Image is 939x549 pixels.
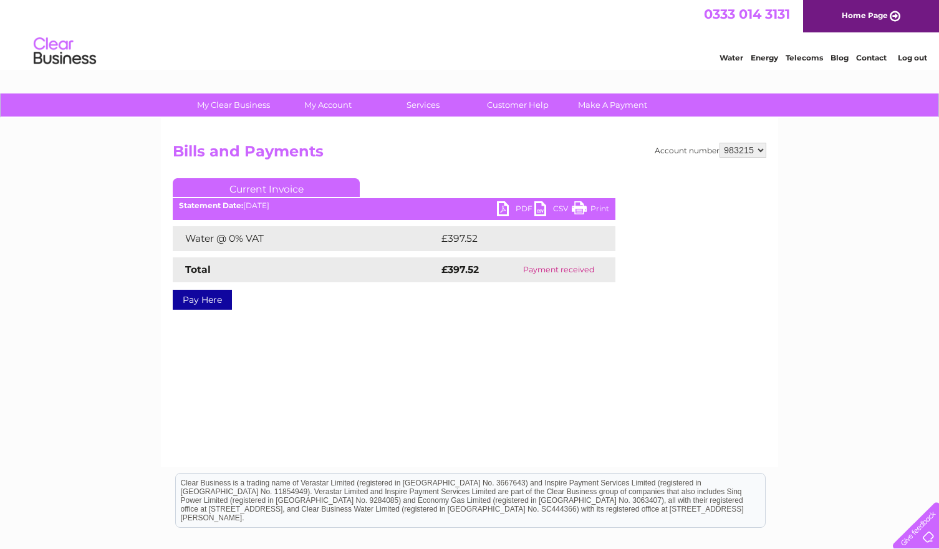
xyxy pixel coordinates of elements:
td: Payment received [502,257,615,282]
a: Energy [751,53,778,62]
a: CSV [534,201,572,219]
a: Current Invoice [173,178,360,197]
a: Blog [831,53,849,62]
strong: £397.52 [441,264,479,275]
div: Clear Business is a trading name of Verastar Limited (registered in [GEOGRAPHIC_DATA] No. 3667643... [176,7,765,60]
b: Statement Date: [179,201,243,210]
h2: Bills and Payments [173,143,766,166]
a: 0333 014 3131 [704,6,790,22]
td: Water @ 0% VAT [173,226,438,251]
img: logo.png [33,32,97,70]
a: PDF [497,201,534,219]
a: My Clear Business [182,93,285,117]
a: Make A Payment [561,93,664,117]
a: Customer Help [466,93,569,117]
td: £397.52 [438,226,593,251]
a: Water [720,53,743,62]
strong: Total [185,264,211,275]
a: Print [572,201,609,219]
a: Telecoms [786,53,823,62]
a: Services [372,93,474,117]
a: My Account [277,93,380,117]
a: Pay Here [173,290,232,310]
div: [DATE] [173,201,615,210]
a: Contact [856,53,887,62]
a: Log out [898,53,927,62]
div: Account number [655,143,766,158]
